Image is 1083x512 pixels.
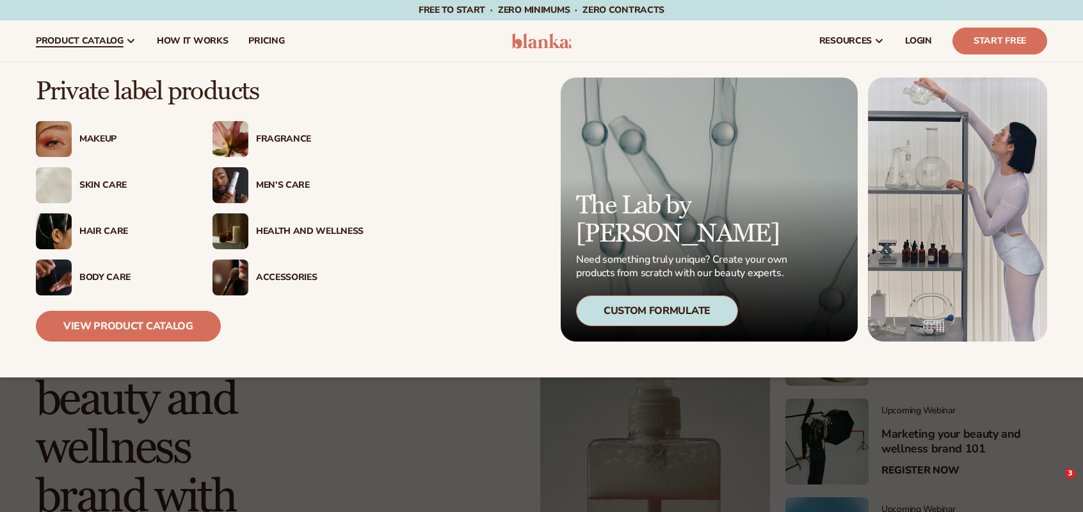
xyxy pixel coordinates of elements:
a: Candles and incense on table. Health And Wellness [213,213,364,249]
img: Female with glitter eye makeup. [36,121,72,157]
div: Health And Wellness [256,226,364,237]
div: Makeup [79,134,187,145]
a: LOGIN [895,21,942,62]
div: Custom Formulate [576,295,738,326]
div: Hair Care [79,226,187,237]
a: Pink blooming flower. Fragrance [213,121,364,157]
a: Microscopic product formula. The Lab by [PERSON_NAME] Need something truly unique? Create your ow... [561,78,858,342]
div: Body Care [79,272,187,283]
img: Female in lab with equipment. [868,78,1047,342]
iframe: Intercom live chat [1039,468,1070,499]
div: Men’s Care [256,180,364,191]
img: Candles and incense on table. [213,213,248,249]
a: Female with makeup brush. Accessories [213,260,364,295]
img: Male hand applying moisturizer. [36,260,72,295]
div: Fragrance [256,134,364,145]
div: Skin Care [79,180,187,191]
span: 3 [1065,468,1075,479]
div: Accessories [256,272,364,283]
img: Cream moisturizer swatch. [36,167,72,203]
p: Private label products [36,78,364,106]
a: Female with glitter eye makeup. Makeup [36,121,187,157]
a: Male holding moisturizer bottle. Men’s Care [213,167,364,203]
a: Start Free [952,28,1047,54]
img: Male holding moisturizer bottle. [213,167,248,203]
span: Free to start · ZERO minimums · ZERO contracts [419,4,664,16]
a: product catalog [26,21,147,62]
a: Female hair pulled back with clips. Hair Care [36,213,187,249]
a: Cream moisturizer swatch. Skin Care [36,167,187,203]
a: Male hand applying moisturizer. Body Care [36,260,187,295]
img: Female with makeup brush. [213,260,248,295]
img: Female hair pulled back with clips. [36,213,72,249]
p: Need something truly unique? Create your own products from scratch with our beauty experts. [576,253,791,280]
a: pricing [238,21,294,62]
span: How It Works [157,36,229,46]
a: resources [809,21,895,62]
a: How It Works [147,21,239,62]
span: resources [819,36,872,46]
span: LOGIN [905,36,932,46]
span: pricing [248,36,284,46]
a: View Product Catalog [36,311,221,342]
p: The Lab by [PERSON_NAME] [576,192,791,248]
span: product catalog [36,36,124,46]
img: Pink blooming flower. [213,121,248,157]
img: logo [511,33,572,49]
